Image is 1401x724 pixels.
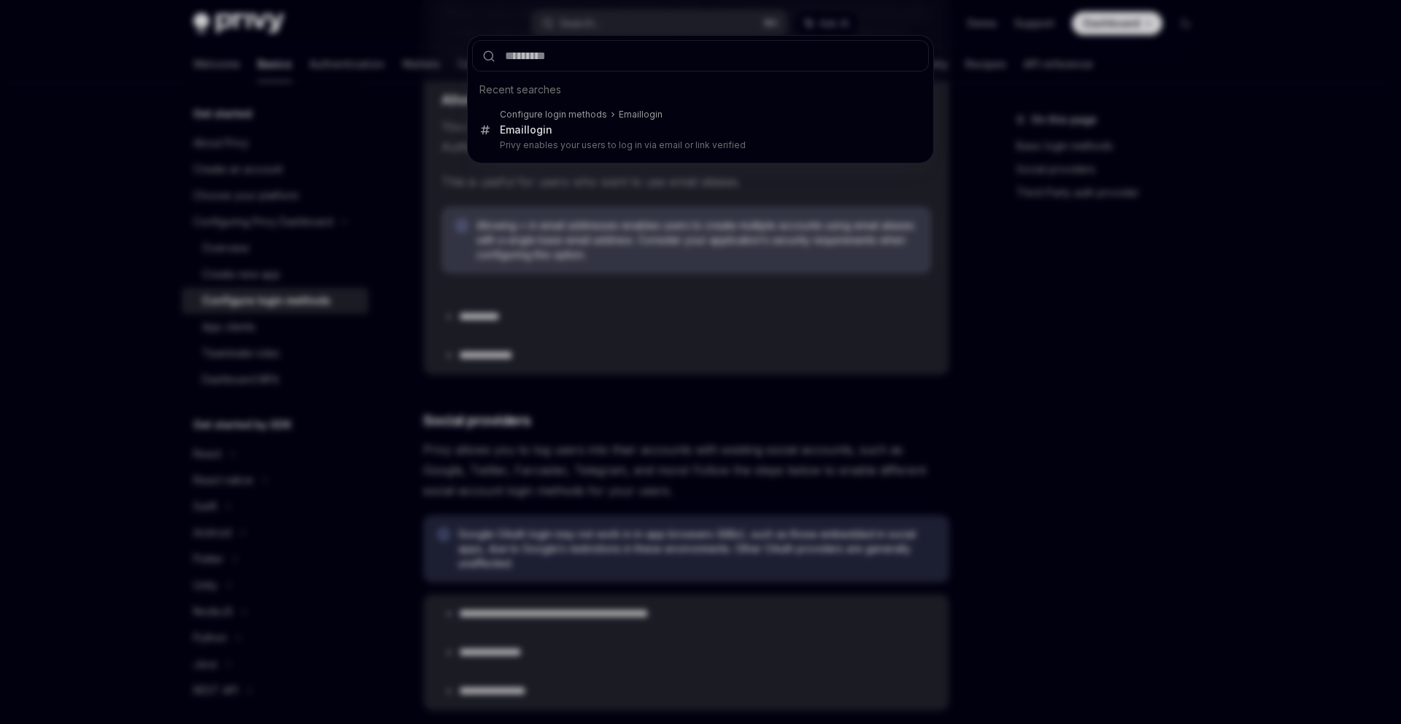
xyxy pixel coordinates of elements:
[500,109,607,120] div: Configure login methods
[479,82,561,97] span: Recent searches
[500,139,898,151] p: Privy enables your users to log in via email or link verified
[619,109,641,120] b: Email
[500,123,527,136] b: Email
[619,109,663,120] div: login
[500,123,552,136] div: login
